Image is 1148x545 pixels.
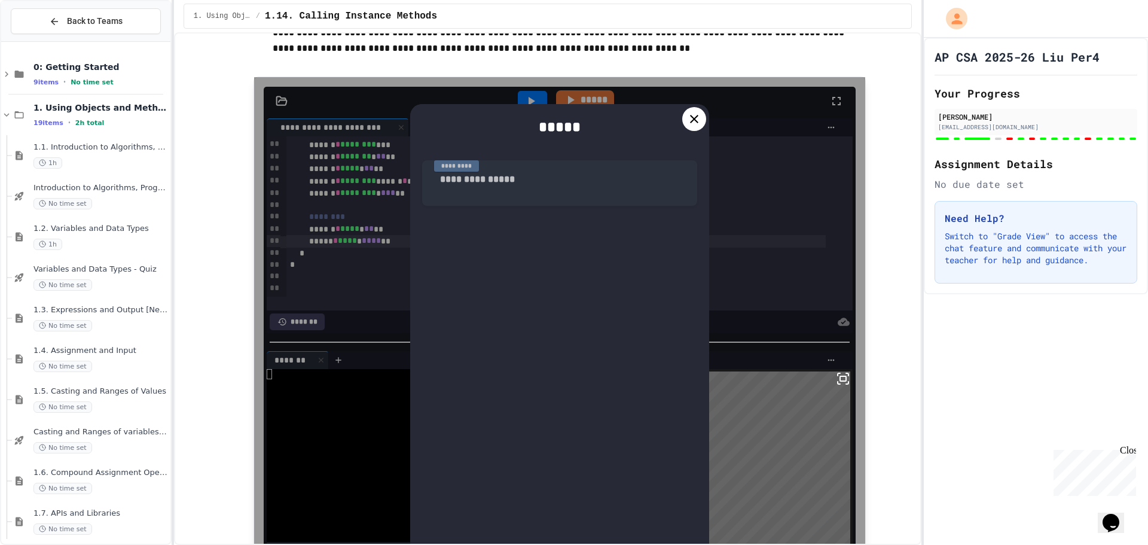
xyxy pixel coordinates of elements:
[5,5,83,76] div: Chat with us now!Close
[67,15,123,28] span: Back to Teams
[1049,445,1136,496] iframe: chat widget
[935,177,1137,191] div: No due date set
[33,483,92,494] span: No time set
[33,264,168,275] span: Variables and Data Types - Quiz
[33,442,92,453] span: No time set
[33,198,92,209] span: No time set
[33,183,168,193] span: Introduction to Algorithms, Programming, and Compilers
[33,523,92,535] span: No time set
[33,62,168,72] span: 0: Getting Started
[33,279,92,291] span: No time set
[68,118,71,127] span: •
[33,157,62,169] span: 1h
[33,239,62,250] span: 1h
[33,224,168,234] span: 1.2. Variables and Data Types
[938,123,1134,132] div: [EMAIL_ADDRESS][DOMAIN_NAME]
[945,230,1127,266] p: Switch to "Grade View" to access the chat feature and communicate with your teacher for help and ...
[935,85,1137,102] h2: Your Progress
[933,5,970,32] div: My Account
[265,9,437,23] span: 1.14. Calling Instance Methods
[33,386,168,397] span: 1.5. Casting and Ranges of Values
[33,401,92,413] span: No time set
[945,211,1127,226] h3: Need Help?
[33,346,168,356] span: 1.4. Assignment and Input
[935,48,1100,65] h1: AP CSA 2025-26 Liu Per4
[1098,497,1136,533] iframe: chat widget
[63,77,66,87] span: •
[33,78,59,86] span: 9 items
[256,11,260,21] span: /
[11,8,161,34] button: Back to Teams
[33,320,92,331] span: No time set
[33,305,168,315] span: 1.3. Expressions and Output [New]
[33,102,168,113] span: 1. Using Objects and Methods
[33,119,63,127] span: 19 items
[33,361,92,372] span: No time set
[33,468,168,478] span: 1.6. Compound Assignment Operators
[938,111,1134,122] div: [PERSON_NAME]
[194,11,251,21] span: 1. Using Objects and Methods
[33,142,168,153] span: 1.1. Introduction to Algorithms, Programming, and Compilers
[33,509,168,519] span: 1.7. APIs and Libraries
[33,427,168,437] span: Casting and Ranges of variables - Quiz
[935,156,1137,172] h2: Assignment Details
[75,119,105,127] span: 2h total
[71,78,114,86] span: No time set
